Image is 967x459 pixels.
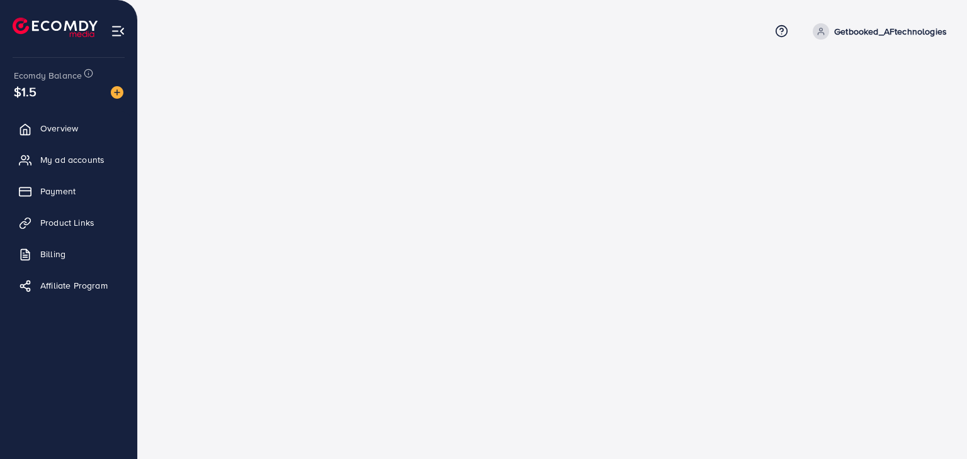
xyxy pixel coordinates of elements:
img: image [111,86,123,99]
a: Product Links [9,210,128,235]
span: Overview [40,122,78,135]
a: Getbooked_AFtechnologies [808,23,947,40]
span: Product Links [40,216,94,229]
a: Payment [9,179,128,204]
a: Billing [9,241,128,267]
span: Billing [40,248,65,260]
img: logo [13,18,98,37]
a: Affiliate Program [9,273,128,298]
span: Ecomdy Balance [14,69,82,82]
a: Overview [9,116,128,141]
span: $1.5 [14,82,37,101]
span: Payment [40,185,76,197]
a: My ad accounts [9,147,128,172]
img: menu [111,24,125,38]
p: Getbooked_AFtechnologies [834,24,947,39]
span: Affiliate Program [40,279,108,292]
span: My ad accounts [40,153,105,166]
